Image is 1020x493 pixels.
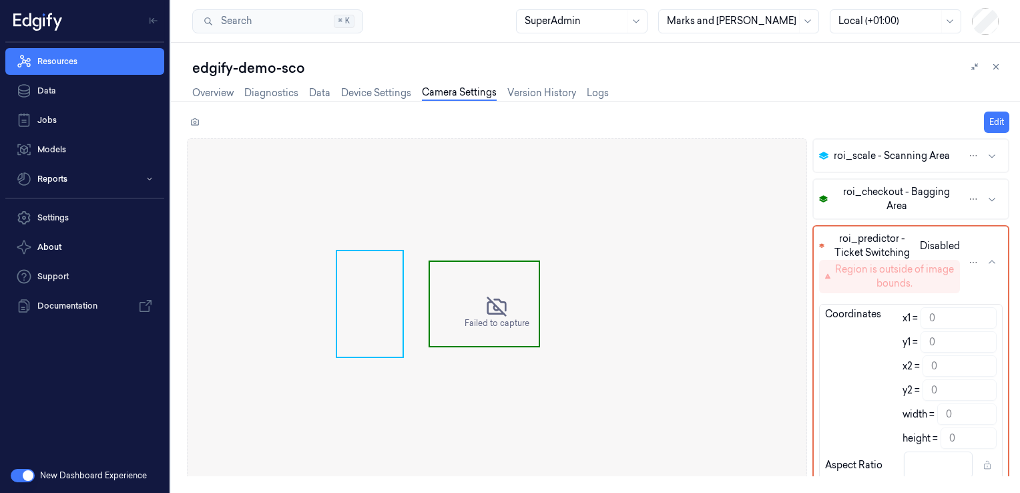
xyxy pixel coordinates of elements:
a: Settings [5,204,164,231]
div: edgify-demo-sco [192,59,1009,77]
span: Search [216,14,252,28]
button: roi_scale - Scanning Area [814,140,1008,172]
a: Device Settings [341,86,411,100]
button: roi_predictor - Ticket SwitchingDisabledRegion is outside of image bounds. [814,226,1008,299]
button: About [5,234,164,261]
a: Data [5,77,164,104]
button: Toggle Navigation [143,10,164,31]
a: Diagnostics [244,86,298,100]
div: roi_predictor - Ticket SwitchingDisabledRegion is outside of image bounds. [814,304,1008,482]
label: width = [903,407,935,422]
label: x1 = [903,311,918,325]
a: Documentation [5,293,164,319]
span: roi_predictor - Ticket Switching [830,232,915,260]
a: Support [5,263,164,290]
a: Logs [587,86,609,100]
label: x2 = [903,359,920,373]
button: roi_checkout - Bagging Area [814,180,1008,218]
a: Camera Settings [422,86,497,101]
a: Jobs [5,107,164,134]
a: Models [5,136,164,163]
span: roi_scale - Scanning Area [834,149,950,163]
div: Disabled [819,232,960,260]
a: Resources [5,48,164,75]
label: y2 = [903,383,920,397]
button: Reports [5,166,164,192]
a: Version History [507,86,576,100]
div: Region is outside of image bounds. [834,263,955,291]
label: height = [903,432,938,446]
div: Aspect Ratio [825,458,882,472]
span: roi_checkout - Bagging Area [833,185,960,213]
a: Overview [192,86,234,100]
button: Edit [984,112,1009,133]
label: y1 = [903,335,918,349]
div: Coordinates [825,307,881,449]
a: Data [309,86,330,100]
button: Search⌘K [192,9,363,33]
